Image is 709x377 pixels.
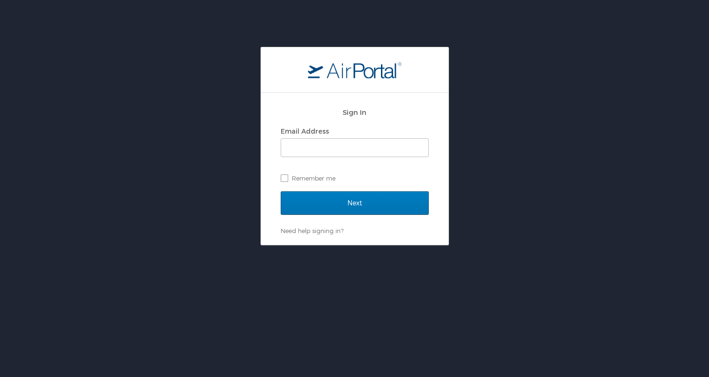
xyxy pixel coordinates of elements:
h2: Sign In [281,107,429,118]
label: Email Address [281,127,329,135]
img: logo [308,61,402,78]
a: Need help signing in? [281,227,343,234]
label: Remember me [281,171,429,185]
input: Next [281,191,429,215]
